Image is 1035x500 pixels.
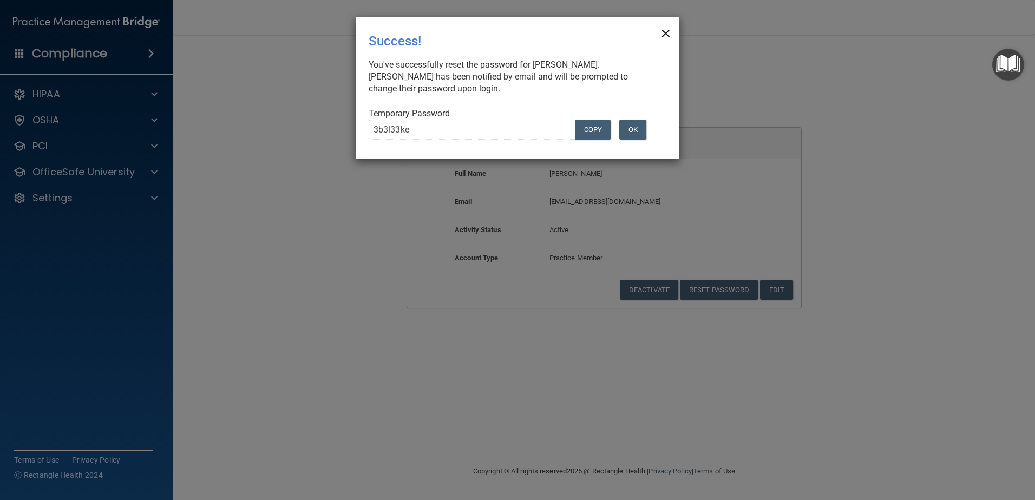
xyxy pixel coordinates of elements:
[992,49,1024,81] button: Open Resource Center
[661,21,671,43] span: ×
[369,108,450,119] span: Temporary Password
[369,59,658,95] div: You've successfully reset the password for [PERSON_NAME]. [PERSON_NAME] has been notified by emai...
[619,120,646,140] button: OK
[575,120,611,140] button: COPY
[369,25,622,57] div: Success!
[848,423,1022,466] iframe: Drift Widget Chat Controller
